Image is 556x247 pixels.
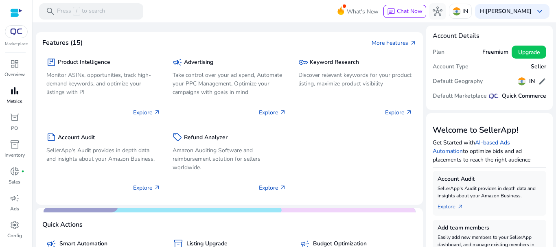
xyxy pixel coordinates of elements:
img: in.svg [453,7,461,15]
span: summarize [46,132,56,142]
p: PO [11,125,18,132]
button: Upgrade [512,46,546,59]
p: Config [7,232,22,239]
p: Monitor ASINs, opportunities, track high-demand keywords, and optimize your listings with PI [46,71,160,96]
h5: Advertising [184,59,213,66]
p: Discover relevant keywords for your product listing, maximize product visibility [298,71,412,88]
span: arrow_outward [154,109,160,116]
span: Chat Now [397,7,422,15]
span: arrow_outward [410,40,416,46]
h5: Refund Analyzer [184,134,228,141]
span: / [73,7,80,16]
button: hub [429,3,446,20]
p: Explore [259,108,286,117]
b: [PERSON_NAME] [486,7,532,15]
img: in.svg [518,77,526,85]
h3: Welcome to SellerApp! [433,125,547,135]
p: Amazon Auditing Software and reimbursement solution for sellers worldwide. [173,146,287,172]
span: What's New [347,4,379,19]
h5: Account Type [433,63,468,70]
p: Explore [385,108,412,117]
span: arrow_outward [406,109,412,116]
p: Metrics [7,98,22,105]
h5: Plan [433,49,444,56]
span: key [298,57,308,67]
p: Sales [9,178,20,186]
span: fiber_manual_record [21,170,24,173]
span: settings [10,220,20,230]
span: arrow_outward [280,109,286,116]
p: Ads [10,205,19,212]
h5: Account Audit [438,176,542,183]
span: hub [433,7,442,16]
h5: Add team members [438,225,542,232]
span: donut_small [10,166,20,176]
p: Overview [4,71,25,78]
img: QC-logo.svg [489,94,499,99]
h5: Product Intelligence [58,59,110,66]
p: Get Started with to optimize bids and ad placements to reach the right audience [433,138,547,164]
button: chatChat Now [383,5,426,18]
span: arrow_outward [154,184,160,191]
h5: Quick Commerce [502,93,546,100]
p: IN [462,4,468,18]
h5: Account Audit [58,134,95,141]
h4: Quick Actions [42,221,83,229]
h4: Account Details [433,32,547,40]
h5: Freemium [482,49,508,56]
span: bar_chart [10,86,20,96]
p: Press to search [57,7,105,16]
span: arrow_outward [280,184,286,191]
a: Explorearrow_outward [438,199,470,211]
p: Explore [133,108,160,117]
img: QC-logo.svg [9,28,24,35]
span: keyboard_arrow_down [535,7,545,16]
span: Upgrade [518,48,540,57]
span: edit [538,77,546,85]
span: campaign [10,193,20,203]
span: dashboard [10,59,20,69]
span: orders [10,113,20,122]
a: More Featuresarrow_outward [372,39,416,47]
span: sell [173,132,182,142]
p: SellerApp's Audit provides in depth data and insights about your Amazon Business. [46,146,160,163]
p: Marketplace [5,41,28,47]
p: Inventory [4,151,25,159]
a: AI-based Ads Automation [433,139,510,155]
span: package [46,57,56,67]
p: Hi [480,9,532,14]
p: Explore [259,184,286,192]
h5: Default Marketplace [433,93,487,100]
span: search [46,7,55,16]
h5: IN [529,78,535,85]
span: campaign [173,57,182,67]
span: chat [387,8,395,16]
span: arrow_outward [457,203,464,210]
h5: Seller [531,63,546,70]
h5: Keyword Research [310,59,359,66]
p: SellerApp's Audit provides in depth data and insights about your Amazon Business. [438,185,542,199]
span: inventory_2 [10,140,20,149]
p: Explore [133,184,160,192]
h4: Features (15) [42,39,83,47]
p: Take control over your ad spend, Automate your PPC Management, Optimize your campaigns with goals... [173,71,287,96]
h5: Default Geography [433,78,483,85]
